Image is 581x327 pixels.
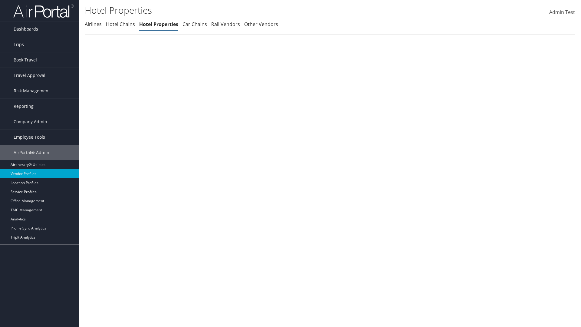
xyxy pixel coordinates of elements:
[106,21,135,28] a: Hotel Chains
[14,99,34,114] span: Reporting
[549,3,575,22] a: Admin Test
[139,21,178,28] a: Hotel Properties
[244,21,278,28] a: Other Vendors
[85,21,102,28] a: Airlines
[14,83,50,98] span: Risk Management
[14,37,24,52] span: Trips
[14,68,45,83] span: Travel Approval
[13,4,74,18] img: airportal-logo.png
[14,130,45,145] span: Employee Tools
[85,4,412,17] h1: Hotel Properties
[549,9,575,15] span: Admin Test
[14,52,37,68] span: Book Travel
[14,21,38,37] span: Dashboards
[182,21,207,28] a: Car Chains
[14,145,49,160] span: AirPortal® Admin
[211,21,240,28] a: Rail Vendors
[14,114,47,129] span: Company Admin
